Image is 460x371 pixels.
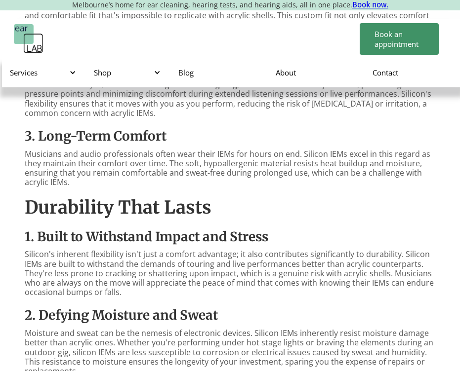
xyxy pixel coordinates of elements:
[25,71,435,118] p: Silicon is renowned for its soft and pliable nature, making it incredibly gentle on the delicate ...
[170,58,268,87] a: Blog
[25,307,218,323] strong: 2. Defying Moisture and Sweat
[268,58,365,87] a: About
[10,68,75,77] div: Services
[25,149,435,187] p: Musicians and audio professionals often wear their IEMs for hours on end. Silicon IEMs excel in t...
[360,23,439,55] a: Book an appointment
[25,250,435,297] p: Silicon's inherent flexibility isn't just a comfort advantage; it also contributes significantly ...
[14,24,43,54] a: home
[94,68,159,77] div: Shop
[25,128,167,144] strong: 3. Long-Term Comfort
[86,58,170,87] div: Shop
[2,58,86,87] div: Services
[25,196,211,219] strong: Durability That Lasts
[25,228,268,245] strong: 1. Built to Withstand Impact and Stress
